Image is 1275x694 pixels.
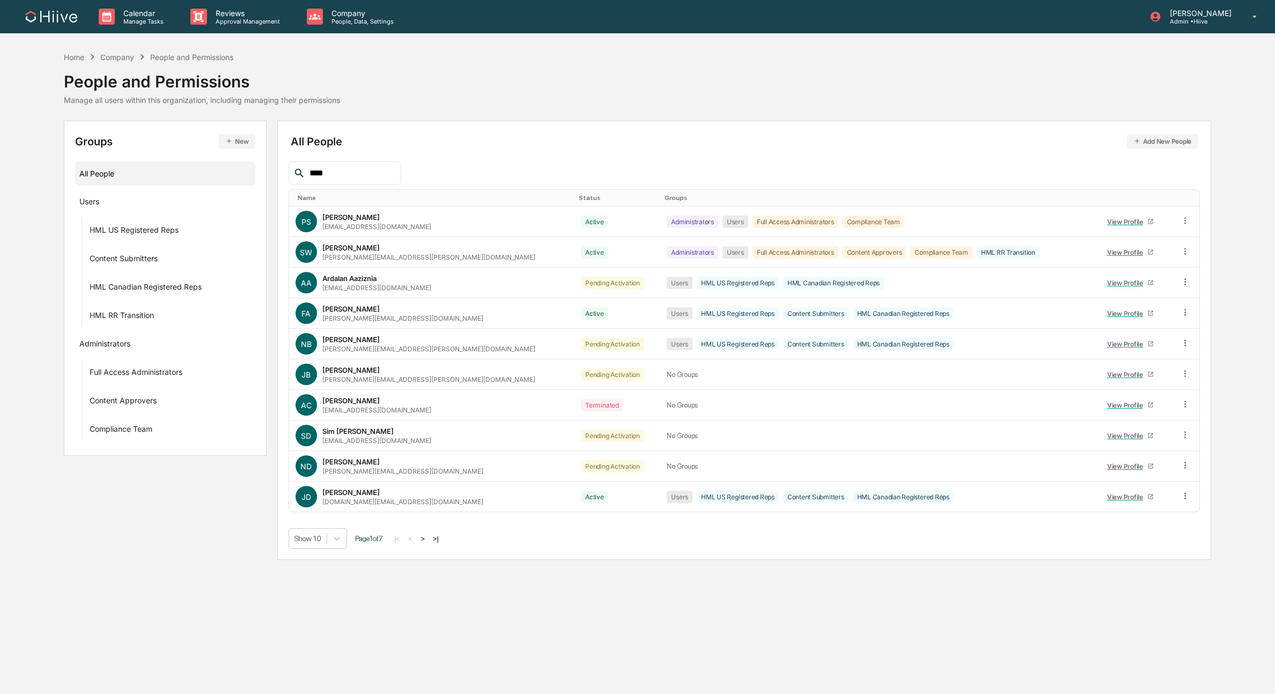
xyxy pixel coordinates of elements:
[90,396,157,409] div: Content Approvers
[1102,427,1158,444] a: View Profile
[79,197,99,210] div: Users
[1241,659,1270,688] iframe: Open customer support
[1102,305,1158,322] a: View Profile
[64,63,340,91] div: People and Permissions
[1161,9,1237,18] p: [PERSON_NAME]
[322,223,431,231] div: [EMAIL_ADDRESS][DOMAIN_NAME]
[697,338,779,350] div: HML US Registered Reps
[64,95,340,105] div: Manage all users within this organization, including managing their permissions
[322,406,431,414] div: [EMAIL_ADDRESS][DOMAIN_NAME]
[322,253,535,261] div: [PERSON_NAME][EMAIL_ADDRESS][PERSON_NAME][DOMAIN_NAME]
[977,246,1040,259] div: HML RR Transition
[322,305,380,313] div: [PERSON_NAME]
[322,375,535,383] div: [PERSON_NAME][EMAIL_ADDRESS][PERSON_NAME][DOMAIN_NAME]
[1107,248,1147,256] div: View Profile
[322,498,483,506] div: [DOMAIN_NAME][EMAIL_ADDRESS][DOMAIN_NAME]
[322,274,377,283] div: Ardalan Aaziznia
[697,307,779,320] div: HML US Registered Reps
[667,371,1089,379] div: No Groups
[1107,218,1147,226] div: View Profile
[1107,401,1147,409] div: View Profile
[1107,340,1147,348] div: View Profile
[300,462,312,471] span: ND
[322,488,380,497] div: [PERSON_NAME]
[581,368,644,381] div: Pending Activation
[723,246,748,259] div: Users
[1102,275,1158,291] a: View Profile
[667,338,692,350] div: Users
[322,243,380,252] div: [PERSON_NAME]
[322,335,380,344] div: [PERSON_NAME]
[391,534,403,543] button: |<
[581,277,644,289] div: Pending Activation
[783,307,849,320] div: Content Submitters
[910,246,972,259] div: Compliance Team
[405,534,416,543] button: <
[79,165,251,182] div: All People
[665,194,1092,202] div: Toggle SortBy
[783,338,849,350] div: Content Submitters
[300,248,312,257] span: SW
[90,367,182,380] div: Full Access Administrators
[115,18,169,25] p: Manage Tasks
[207,9,285,18] p: Reviews
[75,134,255,149] div: Groups
[301,309,311,318] span: FA
[301,492,311,501] span: JD
[322,213,380,222] div: [PERSON_NAME]
[723,216,748,228] div: Users
[1102,489,1158,505] a: View Profile
[322,427,394,435] div: Sim [PERSON_NAME]
[301,339,312,349] span: NB
[1107,371,1147,379] div: View Profile
[1107,493,1147,501] div: View Profile
[64,53,84,62] div: Home
[301,217,311,226] span: PS
[207,18,285,25] p: Approval Management
[581,216,608,228] div: Active
[667,401,1089,409] div: No Groups
[298,194,570,202] div: Toggle SortBy
[322,314,483,322] div: [PERSON_NAME][EMAIL_ADDRESS][DOMAIN_NAME]
[1107,279,1147,287] div: View Profile
[1100,194,1169,202] div: Toggle SortBy
[1102,336,1158,352] a: View Profile
[1127,134,1198,149] button: Add New People
[581,338,644,350] div: Pending Activation
[322,467,483,475] div: [PERSON_NAME][EMAIL_ADDRESS][DOMAIN_NAME]
[753,246,838,259] div: Full Access Administrators
[667,277,692,289] div: Users
[581,307,608,320] div: Active
[1161,18,1237,25] p: Admin • Hiive
[667,462,1089,470] div: No Groups
[1107,462,1147,470] div: View Profile
[150,53,233,62] div: People and Permissions
[853,491,954,503] div: HML Canadian Registered Reps
[697,277,779,289] div: HML US Registered Reps
[579,194,656,202] div: Toggle SortBy
[843,216,904,228] div: Compliance Team
[79,339,130,352] div: Administrators
[1182,194,1195,202] div: Toggle SortBy
[90,225,179,238] div: HML US Registered Reps
[581,246,608,259] div: Active
[322,366,380,374] div: [PERSON_NAME]
[90,254,158,267] div: Content Submitters
[322,437,431,445] div: [EMAIL_ADDRESS][DOMAIN_NAME]
[322,345,535,353] div: [PERSON_NAME][EMAIL_ADDRESS][PERSON_NAME][DOMAIN_NAME]
[1102,397,1158,414] a: View Profile
[783,491,849,503] div: Content Submitters
[417,534,428,543] button: >
[1102,458,1158,475] a: View Profile
[581,491,608,503] div: Active
[843,246,906,259] div: Content Approvers
[301,278,312,287] span: AA
[115,9,169,18] p: Calendar
[667,491,692,503] div: Users
[1107,432,1147,440] div: View Profile
[1102,244,1158,261] a: View Profile
[1102,366,1158,383] a: View Profile
[219,134,255,149] button: New
[90,282,202,295] div: HML Canadian Registered Reps
[853,307,954,320] div: HML Canadian Registered Reps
